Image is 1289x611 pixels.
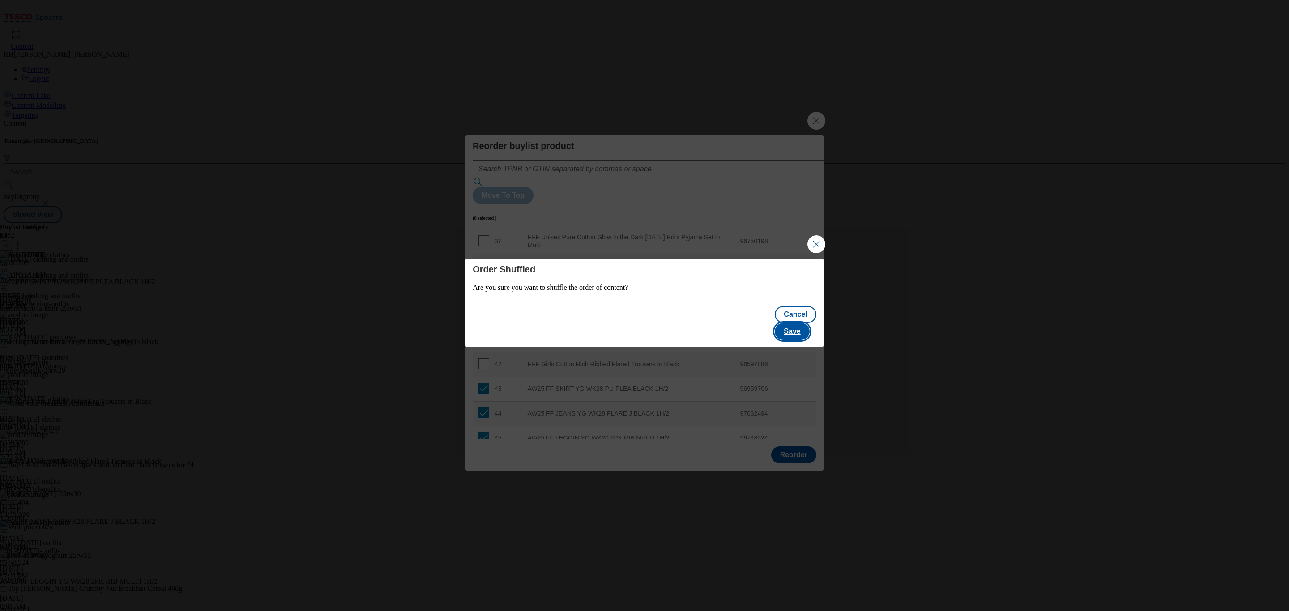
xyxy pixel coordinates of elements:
button: Close Modal [807,235,825,253]
button: Cancel [775,306,816,323]
div: Modal [465,259,824,347]
p: Are you sure you want to shuffle the order of content? [473,284,816,292]
h4: Order Shuffled [473,264,816,275]
button: Save [775,323,809,340]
